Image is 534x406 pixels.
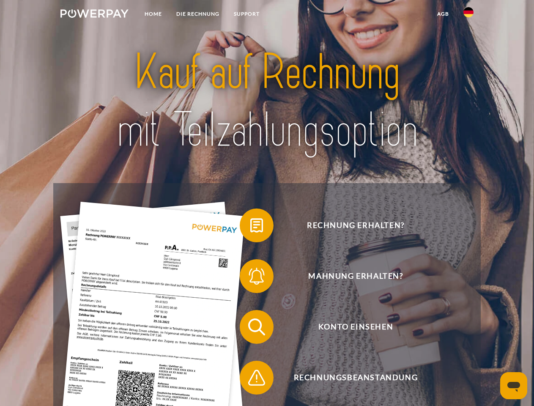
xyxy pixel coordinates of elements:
button: Rechnung erhalten? [240,208,460,242]
img: logo-powerpay-white.svg [60,9,129,18]
span: Rechnungsbeanstandung [252,361,459,395]
span: Konto einsehen [252,310,459,344]
span: Rechnung erhalten? [252,208,459,242]
button: Mahnung erhalten? [240,259,460,293]
img: qb_warning.svg [246,367,267,388]
a: DIE RECHNUNG [169,6,227,22]
a: Home [137,6,169,22]
button: Rechnungsbeanstandung [240,361,460,395]
img: qb_search.svg [246,316,267,337]
a: agb [430,6,456,22]
img: qb_bill.svg [246,215,267,236]
span: Mahnung erhalten? [252,259,459,293]
img: qb_bell.svg [246,266,267,287]
button: Konto einsehen [240,310,460,344]
iframe: Schaltfläche zum Öffnen des Messaging-Fensters [500,372,527,399]
a: SUPPORT [227,6,267,22]
img: de [463,7,474,17]
img: title-powerpay_de.svg [81,41,453,162]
